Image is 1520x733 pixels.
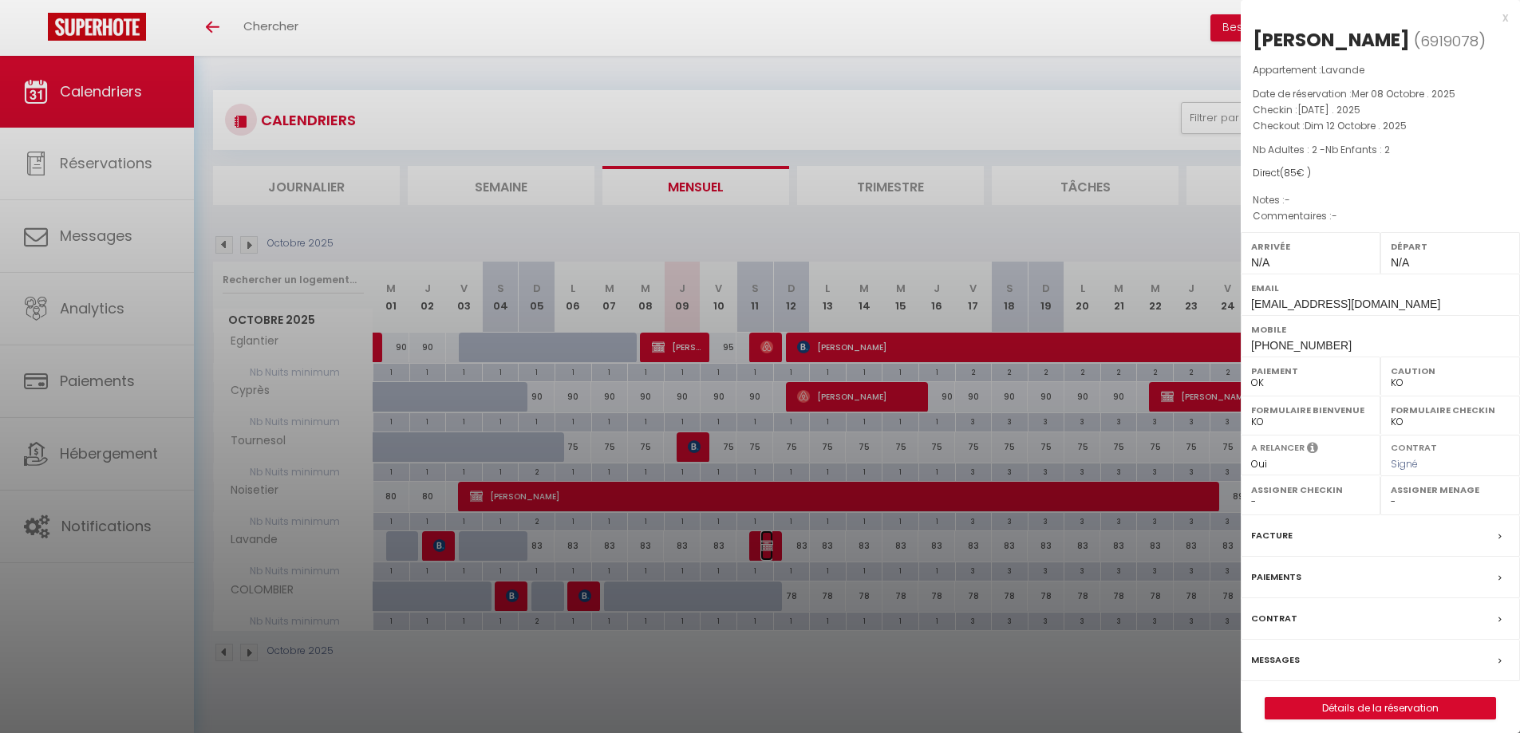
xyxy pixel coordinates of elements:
[1251,238,1370,254] label: Arrivée
[1307,441,1318,459] i: Sélectionner OUI si vous souhaiter envoyer les séquences de messages post-checkout
[1391,441,1437,451] label: Contrat
[1253,208,1508,224] p: Commentaires :
[1285,193,1290,207] span: -
[1305,119,1407,132] span: Dim 12 Octobre . 2025
[1253,86,1508,102] p: Date de réservation :
[1251,280,1510,296] label: Email
[1251,482,1370,498] label: Assigner Checkin
[1391,256,1409,269] span: N/A
[1325,143,1390,156] span: Nb Enfants : 2
[1253,166,1508,181] div: Direct
[1253,102,1508,118] p: Checkin :
[1251,402,1370,418] label: Formulaire Bienvenue
[1241,8,1508,27] div: x
[1251,298,1440,310] span: [EMAIL_ADDRESS][DOMAIN_NAME]
[1414,30,1486,52] span: ( )
[1391,402,1510,418] label: Formulaire Checkin
[1251,256,1269,269] span: N/A
[1251,321,1510,337] label: Mobile
[1253,27,1410,53] div: [PERSON_NAME]
[1352,87,1455,100] span: Mer 08 Octobre . 2025
[1321,63,1364,77] span: Lavande
[1251,441,1305,455] label: A relancer
[1251,569,1301,585] label: Paiements
[1284,166,1297,179] span: 85
[1391,238,1510,254] label: Départ
[1332,209,1337,223] span: -
[1391,363,1510,379] label: Caution
[1297,103,1360,116] span: [DATE] . 2025
[1251,363,1370,379] label: Paiement
[1265,698,1495,719] a: Détails de la réservation
[1265,697,1496,719] button: Détails de la réservation
[1253,62,1508,78] p: Appartement :
[1253,143,1390,156] span: Nb Adultes : 2 -
[1251,339,1352,352] span: [PHONE_NUMBER]
[1251,527,1293,544] label: Facture
[1280,166,1311,179] span: ( € )
[1391,457,1418,471] span: Signé
[1391,482,1510,498] label: Assigner Menage
[1251,610,1297,627] label: Contrat
[1251,652,1300,668] label: Messages
[1253,118,1508,134] p: Checkout :
[1253,192,1508,208] p: Notes :
[1420,31,1479,51] span: 6919078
